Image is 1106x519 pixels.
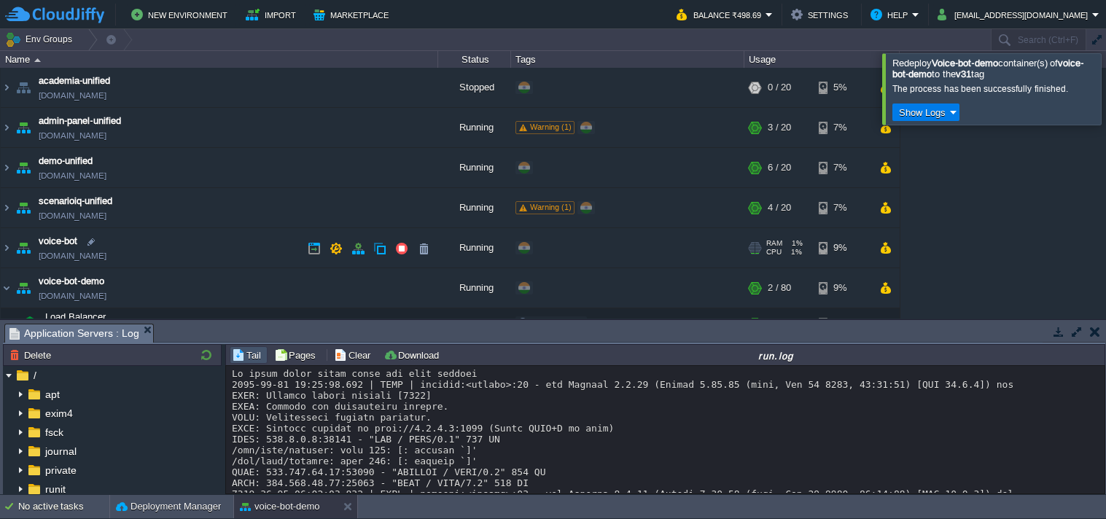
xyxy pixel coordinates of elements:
[819,188,866,227] div: 7%
[438,188,511,227] div: Running
[39,128,106,143] a: [DOMAIN_NAME]
[39,289,106,303] a: [DOMAIN_NAME]
[892,58,1084,79] b: voice-bot-demo
[334,348,375,362] button: Clear
[232,348,265,362] button: Tail
[819,268,866,308] div: 9%
[938,6,1092,23] button: [EMAIL_ADDRESS][DOMAIN_NAME]
[1,108,12,147] img: AMDAwAAAACH5BAEAAAAALAAAAAABAAEAAAICRAEAOw==
[13,68,34,107] img: AMDAwAAAACH5BAEAAAAALAAAAAABAAEAAAICRAEAOw==
[240,499,320,514] button: voice-bot-demo
[871,6,912,23] button: Help
[314,6,393,23] button: Marketplace
[42,388,62,401] a: apt
[39,154,93,168] a: demo-unified
[768,188,791,227] div: 4 / 20
[10,308,19,337] img: AMDAwAAAACH5BAEAAAAALAAAAAABAAEAAAICRAEAOw==
[819,308,866,337] div: 5%
[438,68,511,107] div: Stopped
[766,248,782,257] span: CPU
[892,58,1084,79] span: Redeploy container(s) of to the tag
[5,6,104,24] img: CloudJiffy
[131,6,232,23] button: New Environment
[766,239,782,248] span: RAM
[1,268,12,308] img: AMDAwAAAACH5BAEAAAAALAAAAAABAAEAAAICRAEAOw==
[39,194,112,208] a: scenarioiq-unified
[518,318,584,327] span: no SLB access
[39,74,110,88] a: academia-unified
[13,268,34,308] img: AMDAwAAAACH5BAEAAAAALAAAAAABAAEAAAICRAEAOw==
[34,58,41,62] img: AMDAwAAAACH5BAEAAAAALAAAAAABAAEAAAICRAEAOw==
[1,188,12,227] img: AMDAwAAAACH5BAEAAAAALAAAAAABAAEAAAICRAEAOw==
[13,228,34,268] img: AMDAwAAAACH5BAEAAAAALAAAAAABAAEAAAICRAEAOw==
[44,311,108,322] a: Load Balancer
[819,148,866,187] div: 7%
[438,228,511,268] div: Running
[39,274,104,289] a: voice-bot-demo
[1,228,12,268] img: AMDAwAAAACH5BAEAAAAALAAAAAABAAEAAAICRAEAOw==
[1,148,12,187] img: AMDAwAAAACH5BAEAAAAALAAAAAABAAEAAAICRAEAOw==
[39,208,106,223] a: [DOMAIN_NAME]
[677,6,766,23] button: Balance ₹498.69
[13,188,34,227] img: AMDAwAAAACH5BAEAAAAALAAAAAABAAEAAAICRAEAOw==
[1,51,437,68] div: Name
[44,311,108,323] span: Load Balancer
[956,69,971,79] b: v31
[768,68,791,107] div: 0 / 20
[787,248,802,257] span: 1%
[9,324,139,343] span: Application Servers : Log
[438,148,511,187] div: Running
[449,349,1103,362] div: run.log
[512,51,744,68] div: Tags
[768,148,791,187] div: 6 / 20
[42,426,66,439] a: fsck
[39,88,106,103] a: [DOMAIN_NAME]
[39,114,121,128] a: admin-panel-unified
[42,483,68,496] a: runit
[116,499,221,514] button: Deployment Manager
[788,239,803,248] span: 1%
[18,495,109,518] div: No active tasks
[274,348,320,362] button: Pages
[9,348,55,362] button: Delete
[745,51,899,68] div: Usage
[768,268,791,308] div: 2 / 80
[819,68,866,107] div: 5%
[20,308,40,337] img: AMDAwAAAACH5BAEAAAAALAAAAAABAAEAAAICRAEAOw==
[768,308,786,337] div: 1 / 4
[39,234,77,249] a: voice-bot
[246,6,300,23] button: Import
[438,108,511,147] div: Running
[42,464,79,477] a: private
[42,407,75,420] a: exim4
[439,51,510,68] div: Status
[819,228,866,268] div: 9%
[5,29,77,50] button: Env Groups
[39,249,106,263] a: [DOMAIN_NAME]
[895,106,950,119] button: Show Logs
[383,348,443,362] button: Download
[791,6,852,23] button: Settings
[530,122,572,131] span: Warning (1)
[892,83,1097,95] div: The process has been successfully finished.
[932,58,998,69] b: Voice-bot-demo
[13,148,34,187] img: AMDAwAAAACH5BAEAAAAALAAAAAABAAEAAAICRAEAOw==
[438,268,511,308] div: Running
[768,108,791,147] div: 3 / 20
[13,108,34,147] img: AMDAwAAAACH5BAEAAAAALAAAAAABAAEAAAICRAEAOw==
[819,108,866,147] div: 7%
[31,369,39,382] a: /
[1,68,12,107] img: AMDAwAAAACH5BAEAAAAALAAAAAABAAEAAAICRAEAOw==
[42,445,79,458] span: journal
